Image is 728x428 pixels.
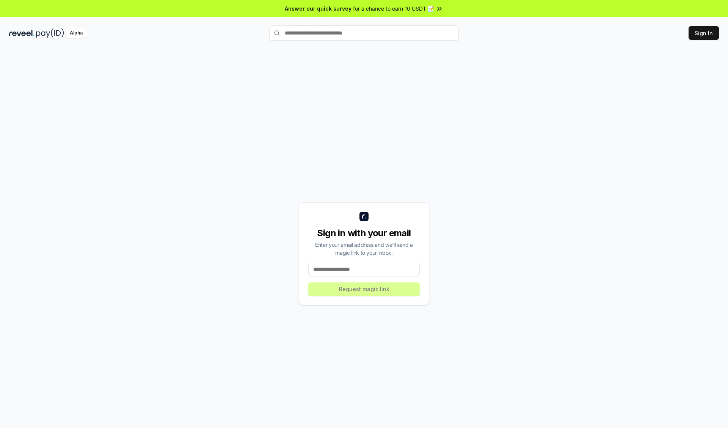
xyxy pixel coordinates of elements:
span: Answer our quick survey [285,5,351,13]
img: reveel_dark [9,28,35,38]
img: logo_small [359,212,369,221]
span: for a chance to earn 10 USDT 📝 [353,5,434,13]
button: Sign In [689,26,719,40]
img: pay_id [36,28,64,38]
div: Sign in with your email [308,227,420,239]
div: Alpha [66,28,87,38]
div: Enter your email address and we’ll send a magic link to your inbox. [308,241,420,257]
